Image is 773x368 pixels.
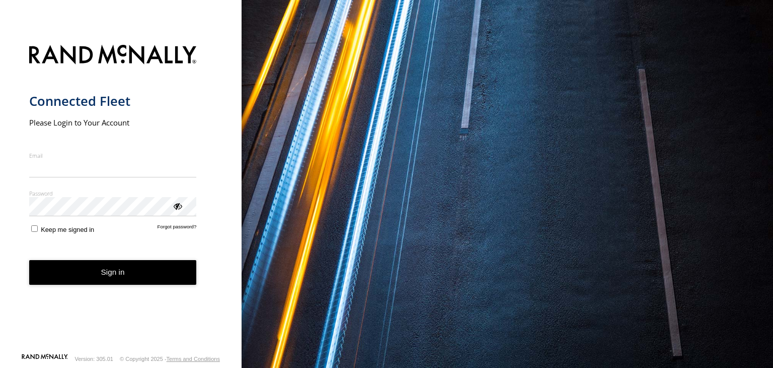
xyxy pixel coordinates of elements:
[158,224,197,233] a: Forgot password?
[29,152,197,159] label: Email
[120,356,220,362] div: © Copyright 2025 -
[22,354,68,364] a: Visit our Website
[31,225,38,232] input: Keep me signed in
[29,260,197,285] button: Sign in
[29,117,197,128] h2: Please Login to Your Account
[29,93,197,109] h1: Connected Fleet
[29,39,213,353] form: main
[41,226,94,233] span: Keep me signed in
[29,43,197,69] img: Rand McNally
[75,356,113,362] div: Version: 305.01
[172,201,182,211] div: ViewPassword
[167,356,220,362] a: Terms and Conditions
[29,190,197,197] label: Password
